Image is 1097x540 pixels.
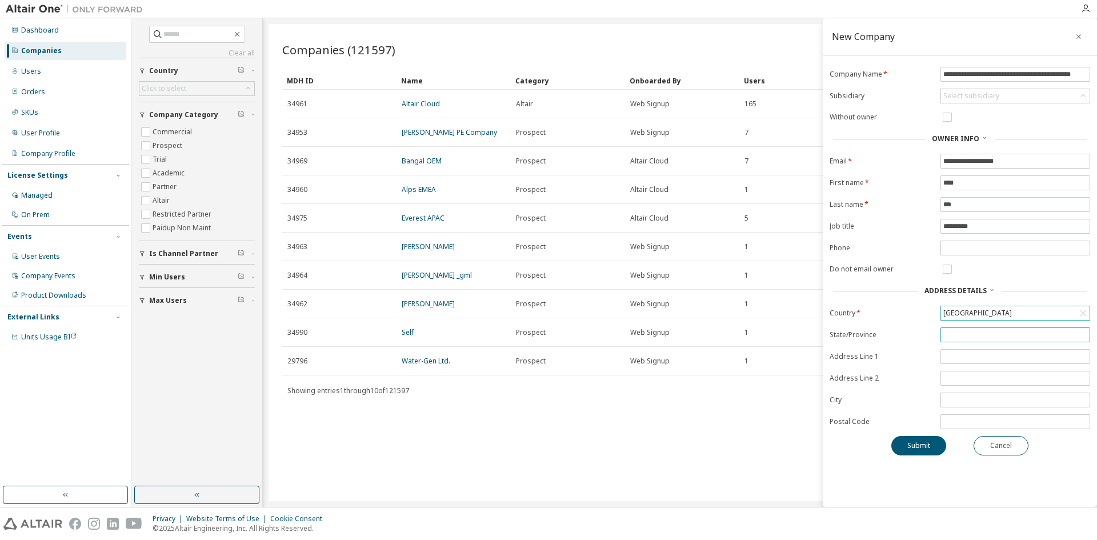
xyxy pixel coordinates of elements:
label: Altair [153,194,172,207]
span: Prospect [516,242,546,251]
div: User Events [21,252,60,261]
div: New Company [832,32,895,41]
button: Min Users [139,265,255,290]
div: [GEOGRAPHIC_DATA] [941,306,1090,320]
button: Submit [891,436,946,455]
span: Clear filter [238,296,245,305]
div: External Links [7,313,59,322]
div: Privacy [153,514,186,523]
div: Cookie Consent [270,514,329,523]
span: 5 [744,214,748,223]
span: Web Signup [630,271,670,280]
div: Companies [21,46,62,55]
label: Academic [153,166,187,180]
div: Company Profile [21,149,75,158]
span: Web Signup [630,128,670,137]
span: 1 [744,357,748,366]
div: Orders [21,87,45,97]
a: Bangal OEM [402,156,442,166]
label: Address Line 2 [830,374,934,383]
label: Country [830,309,934,318]
button: Company Category [139,102,255,127]
div: Company Events [21,271,75,281]
img: altair_logo.svg [3,518,62,530]
label: First name [830,178,934,187]
label: Commercial [153,125,194,139]
label: City [830,395,934,405]
span: Owner Info [932,134,979,143]
span: 1 [744,328,748,337]
span: Clear filter [238,110,245,119]
div: Name [401,71,506,90]
span: Max Users [149,296,187,305]
div: Category [515,71,620,90]
span: Showing entries 1 through 10 of 121597 [287,386,409,395]
div: Users [21,67,41,76]
a: [PERSON_NAME] PE Company [402,127,497,137]
img: linkedin.svg [107,518,119,530]
div: Select subsidiary [941,89,1090,103]
div: Dashboard [21,26,59,35]
a: Clear all [139,49,255,58]
div: Users [744,71,849,90]
span: 34975 [287,214,307,223]
a: Water-Gen Ltd. [402,356,450,366]
a: Alps EMEA [402,185,436,194]
img: Altair One [6,3,149,15]
a: [PERSON_NAME] [402,299,455,309]
span: Companies (121597) [282,42,395,58]
span: 34964 [287,271,307,280]
span: Web Signup [630,357,670,366]
span: 1 [744,242,748,251]
span: 165 [744,99,756,109]
button: Country [139,58,255,83]
div: Managed [21,191,53,200]
span: Clear filter [238,249,245,258]
div: Website Terms of Use [186,514,270,523]
span: Clear filter [238,273,245,282]
button: Cancel [974,436,1028,455]
a: Altair Cloud [402,99,440,109]
span: Company Category [149,110,218,119]
span: Altair [516,99,533,109]
span: Is Channel Partner [149,249,218,258]
a: [PERSON_NAME] _gml [402,270,472,280]
span: Units Usage BI [21,332,77,342]
span: 1 [744,185,748,194]
div: License Settings [7,171,68,180]
span: 1 [744,271,748,280]
button: Is Channel Partner [139,241,255,266]
span: Clear filter [238,66,245,75]
a: [PERSON_NAME] [402,242,455,251]
span: Min Users [149,273,185,282]
label: Address Line 1 [830,352,934,361]
span: 34990 [287,328,307,337]
div: Select subsidiary [943,91,999,101]
span: Prospect [516,357,546,366]
label: Subsidiary [830,91,934,101]
a: Everest APAC [402,213,445,223]
span: Altair Cloud [630,185,668,194]
label: Company Name [830,70,934,79]
span: Prospect [516,328,546,337]
label: Last name [830,200,934,209]
span: Altair Cloud [630,214,668,223]
span: Prospect [516,157,546,166]
label: State/Province [830,330,934,339]
div: MDH ID [287,71,392,90]
span: Prospect [516,271,546,280]
label: Email [830,157,934,166]
div: User Profile [21,129,60,138]
label: Trial [153,153,169,166]
label: Postal Code [830,417,934,426]
span: Web Signup [630,99,670,109]
label: Paidup Non Maint [153,221,213,235]
span: 1 [744,299,748,309]
div: On Prem [21,210,50,219]
span: Prospect [516,185,546,194]
img: youtube.svg [126,518,142,530]
div: SKUs [21,108,38,117]
span: Prospect [516,214,546,223]
span: 34953 [287,128,307,137]
span: Address Details [924,286,987,295]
